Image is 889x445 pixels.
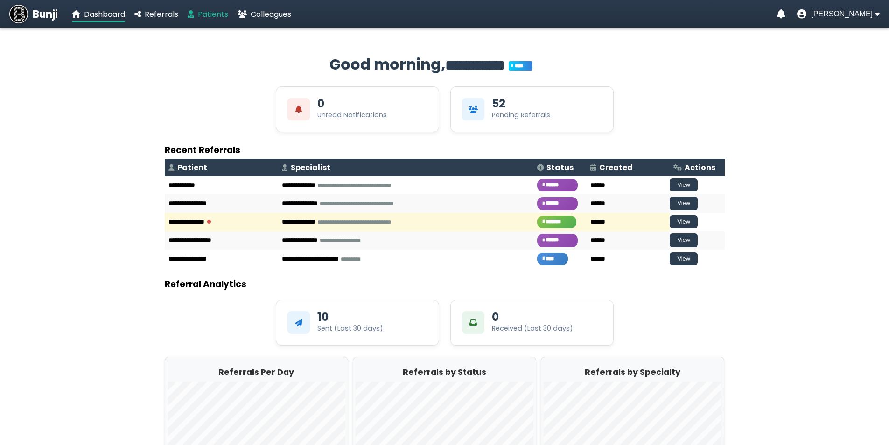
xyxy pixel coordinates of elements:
[317,324,383,333] div: Sent (Last 30 days)
[492,110,550,120] div: Pending Referrals
[356,366,533,378] h2: Referrals by Status
[72,8,125,20] a: Dashboard
[165,143,725,157] h3: Recent Referrals
[317,311,329,323] div: 10
[450,300,614,346] div: 0Received (Last 30 days)
[587,159,670,176] th: Created
[670,159,724,176] th: Actions
[278,159,533,176] th: Specialist
[238,8,291,20] a: Colleagues
[276,300,439,346] div: 10Sent (Last 30 days)
[811,10,873,18] span: [PERSON_NAME]
[492,324,573,333] div: Received (Last 30 days)
[165,53,725,77] h2: Good morning,
[670,178,698,192] button: View
[168,366,345,378] h2: Referrals Per Day
[670,215,698,229] button: View
[533,159,587,176] th: Status
[492,311,499,323] div: 0
[276,86,439,132] div: View Unread Notifications
[797,9,880,19] button: User menu
[777,9,785,19] a: Notifications
[317,98,324,109] div: 0
[165,159,279,176] th: Patient
[198,9,228,20] span: Patients
[509,61,532,71] span: You’re on Plus!
[9,5,58,23] a: Bunji
[544,366,721,378] h2: Referrals by Specialty
[450,86,614,132] div: View Pending Referrals
[165,277,725,291] h3: Referral Analytics
[492,98,505,109] div: 52
[188,8,228,20] a: Patients
[9,5,28,23] img: Bunji Dental Referral Management
[33,7,58,22] span: Bunji
[251,9,291,20] span: Colleagues
[670,252,698,266] button: View
[670,233,698,247] button: View
[670,197,698,210] button: View
[134,8,178,20] a: Referrals
[317,110,387,120] div: Unread Notifications
[145,9,178,20] span: Referrals
[84,9,125,20] span: Dashboard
